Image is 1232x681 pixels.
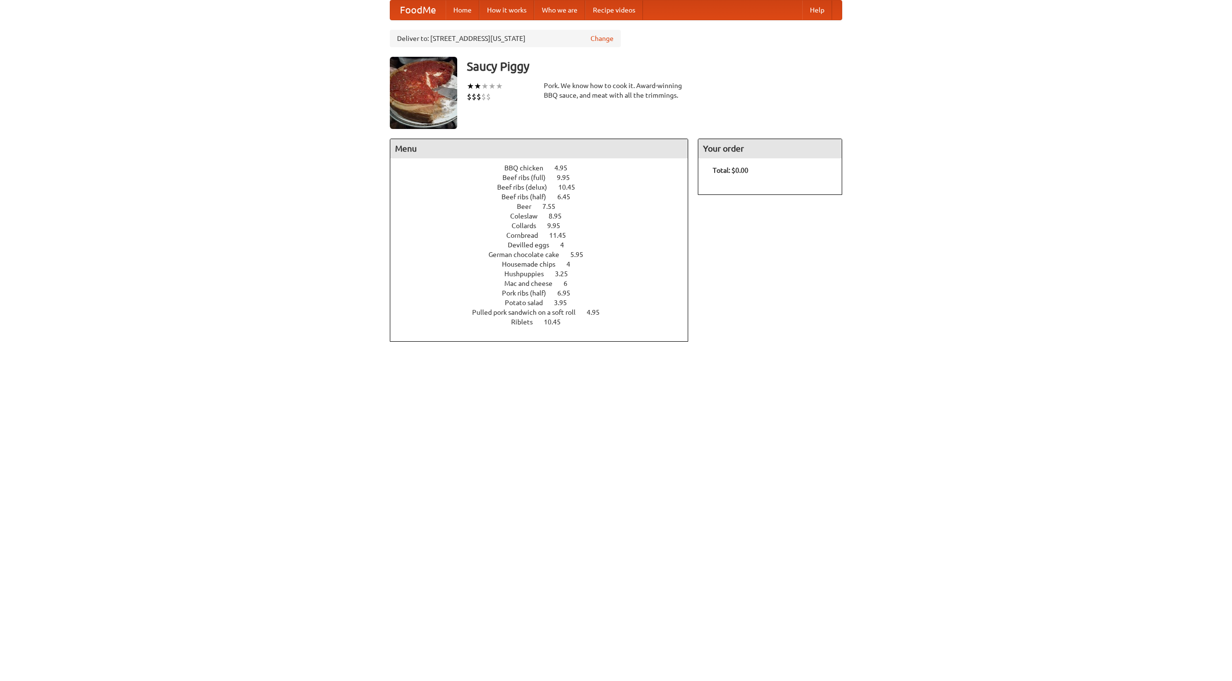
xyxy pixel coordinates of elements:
span: 8.95 [549,212,571,220]
div: Deliver to: [STREET_ADDRESS][US_STATE] [390,30,621,47]
span: 11.45 [549,231,576,239]
a: Who we are [534,0,585,20]
a: FoodMe [390,0,446,20]
a: Housemade chips 4 [502,260,588,268]
a: Riblets 10.45 [511,318,578,326]
span: 7.55 [542,203,565,210]
li: $ [481,91,486,102]
span: Pulled pork sandwich on a soft roll [472,308,585,316]
span: German chocolate cake [488,251,569,258]
li: ★ [488,81,496,91]
a: Change [590,34,614,43]
a: BBQ chicken 4.95 [504,164,585,172]
a: Potato salad 3.95 [505,299,585,307]
span: Mac and cheese [504,280,562,287]
li: ★ [481,81,488,91]
span: Riblets [511,318,542,326]
li: $ [476,91,481,102]
span: Beef ribs (full) [502,174,555,181]
span: Housemade chips [502,260,565,268]
span: Beef ribs (delux) [497,183,557,191]
li: ★ [496,81,503,91]
a: Beef ribs (delux) 10.45 [497,183,593,191]
span: 10.45 [558,183,585,191]
span: 3.25 [555,270,577,278]
span: Collards [512,222,546,230]
img: angular.jpg [390,57,457,129]
li: $ [472,91,476,102]
span: Potato salad [505,299,552,307]
a: Beef ribs (full) 9.95 [502,174,588,181]
span: 9.95 [557,174,579,181]
a: Devilled eggs 4 [508,241,582,249]
li: $ [467,91,472,102]
div: Pork. We know how to cook it. Award-winning BBQ sauce, and meat with all the trimmings. [544,81,688,100]
a: Pork ribs (half) 6.95 [502,289,588,297]
b: Total: $0.00 [713,167,748,174]
span: 10.45 [544,318,570,326]
span: 4 [566,260,580,268]
span: 3.95 [554,299,577,307]
a: Beef ribs (half) 6.45 [501,193,588,201]
span: 6.95 [557,289,580,297]
a: How it works [479,0,534,20]
span: 6.45 [557,193,580,201]
span: 4.95 [587,308,609,316]
li: ★ [474,81,481,91]
span: 9.95 [547,222,570,230]
a: Cornbread 11.45 [506,231,584,239]
a: Collards 9.95 [512,222,578,230]
span: Coleslaw [510,212,547,220]
a: Beer 7.55 [517,203,573,210]
li: ★ [467,81,474,91]
span: Devilled eggs [508,241,559,249]
span: Hushpuppies [504,270,553,278]
span: 6 [564,280,577,287]
h4: Menu [390,139,688,158]
span: 4.95 [554,164,577,172]
a: Pulled pork sandwich on a soft roll 4.95 [472,308,617,316]
span: Beer [517,203,541,210]
h3: Saucy Piggy [467,57,842,76]
h4: Your order [698,139,842,158]
span: 4 [560,241,574,249]
a: Hushpuppies 3.25 [504,270,586,278]
span: 5.95 [570,251,593,258]
a: Mac and cheese 6 [504,280,585,287]
span: BBQ chicken [504,164,553,172]
a: Recipe videos [585,0,643,20]
span: Beef ribs (half) [501,193,556,201]
a: Help [802,0,832,20]
span: Pork ribs (half) [502,289,556,297]
span: Cornbread [506,231,548,239]
a: Coleslaw 8.95 [510,212,579,220]
li: $ [486,91,491,102]
a: Home [446,0,479,20]
a: German chocolate cake 5.95 [488,251,601,258]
